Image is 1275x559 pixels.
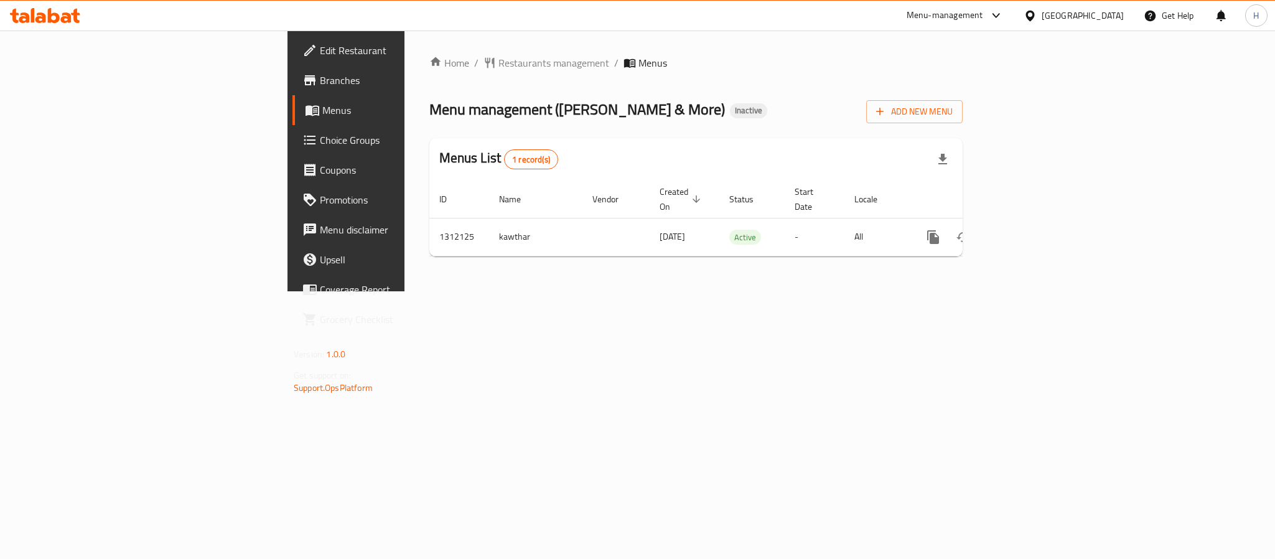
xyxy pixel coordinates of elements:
[729,230,761,245] span: Active
[660,184,704,214] span: Created On
[730,103,767,118] div: Inactive
[292,215,500,245] a: Menu disclaimer
[660,228,685,245] span: [DATE]
[439,149,558,169] h2: Menus List
[322,103,490,118] span: Menus
[876,104,953,120] span: Add New Menu
[292,245,500,275] a: Upsell
[294,367,351,383] span: Get support on:
[483,55,609,70] a: Restaurants management
[429,95,725,123] span: Menu management ( [PERSON_NAME] & More )
[730,105,767,116] span: Inactive
[292,65,500,95] a: Branches
[729,192,770,207] span: Status
[866,100,963,123] button: Add New Menu
[499,192,537,207] span: Name
[504,149,558,169] div: Total records count
[320,133,490,148] span: Choice Groups
[320,222,490,237] span: Menu disclaimer
[320,192,490,207] span: Promotions
[320,252,490,267] span: Upsell
[498,55,609,70] span: Restaurants management
[292,275,500,304] a: Coverage Report
[292,125,500,155] a: Choice Groups
[854,192,894,207] span: Locale
[292,185,500,215] a: Promotions
[320,282,490,297] span: Coverage Report
[1042,9,1124,22] div: [GEOGRAPHIC_DATA]
[928,144,958,174] div: Export file
[1253,9,1259,22] span: H
[907,8,983,23] div: Menu-management
[785,218,844,256] td: -
[320,43,490,58] span: Edit Restaurant
[294,380,373,396] a: Support.OpsPlatform
[292,95,500,125] a: Menus
[638,55,667,70] span: Menus
[326,346,345,362] span: 1.0.0
[505,154,558,166] span: 1 record(s)
[292,35,500,65] a: Edit Restaurant
[489,218,582,256] td: kawthar
[908,181,1048,218] th: Actions
[795,184,829,214] span: Start Date
[429,181,1048,256] table: enhanced table
[614,55,619,70] li: /
[429,55,963,70] nav: breadcrumb
[592,192,635,207] span: Vendor
[294,346,324,362] span: Version:
[918,222,948,252] button: more
[844,218,908,256] td: All
[439,192,463,207] span: ID
[948,222,978,252] button: Change Status
[292,155,500,185] a: Coupons
[320,73,490,88] span: Branches
[292,304,500,334] a: Grocery Checklist
[320,312,490,327] span: Grocery Checklist
[320,162,490,177] span: Coupons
